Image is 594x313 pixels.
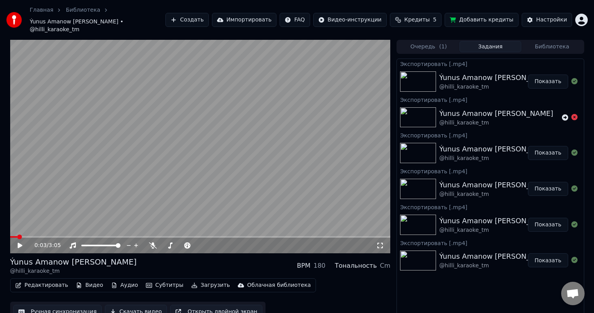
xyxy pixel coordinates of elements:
div: @hilli_karaoke_tm [439,119,553,127]
div: @hilli_karaoke_tm [439,262,553,270]
a: Библиотека [66,6,100,14]
span: ( 1 ) [439,43,447,51]
div: 180 [314,261,326,270]
button: FAQ [280,13,310,27]
div: Тональность [335,261,377,270]
button: Очередь [398,41,459,52]
span: Ýunus Amanow [PERSON_NAME] • @hilli_karaoke_tm [30,18,165,34]
button: Библиотека [521,41,583,52]
div: Экспортировать [.mp4] [397,238,583,247]
div: BPM [297,261,310,270]
div: Ýunus Amanow [PERSON_NAME] [439,72,553,83]
button: Показать [528,146,568,160]
button: Видео [73,280,106,291]
button: Настройки [522,13,572,27]
button: Добавить кредиты [445,13,519,27]
button: Создать [165,13,208,27]
div: Ýunus Amanow [PERSON_NAME] [439,215,553,226]
div: @hilli_karaoke_tm [439,83,553,91]
button: Аудио [108,280,141,291]
button: Показать [528,75,568,89]
a: Открытый чат [561,282,585,305]
button: Загрузить [188,280,233,291]
div: / [34,242,53,249]
span: 3:05 [48,242,61,249]
div: Ýunus Amanow [PERSON_NAME] [439,108,553,119]
div: Ýunus Amanow [PERSON_NAME] [10,256,137,267]
div: Ýunus Amanow [PERSON_NAME] [439,180,553,190]
nav: breadcrumb [30,6,165,34]
div: Экспортировать [.mp4] [397,202,583,212]
button: Редактировать [12,280,72,291]
span: 5 [433,16,436,24]
button: Показать [528,182,568,196]
div: Экспортировать [.mp4] [397,59,583,68]
button: Кредиты5 [390,13,441,27]
div: Ýunus Amanow [PERSON_NAME] [439,144,553,155]
a: Главная [30,6,53,14]
button: Задания [459,41,521,52]
div: Экспортировать [.mp4] [397,95,583,104]
button: Видео-инструкции [313,13,387,27]
div: @hilli_karaoke_tm [439,190,553,198]
div: Экспортировать [.mp4] [397,130,583,140]
div: Настройки [536,16,567,24]
span: Кредиты [404,16,430,24]
div: Облачная библиотека [247,281,311,289]
div: @hilli_karaoke_tm [439,226,553,234]
button: Показать [528,218,568,232]
div: @hilli_karaoke_tm [10,267,137,275]
button: Субтитры [143,280,187,291]
button: Импортировать [212,13,277,27]
div: Экспортировать [.mp4] [397,166,583,176]
img: youka [6,12,22,28]
button: Показать [528,253,568,267]
div: Ýunus Amanow [PERSON_NAME] [439,251,553,262]
span: 0:03 [34,242,47,249]
div: Cm [380,261,391,270]
div: @hilli_karaoke_tm [439,155,553,162]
